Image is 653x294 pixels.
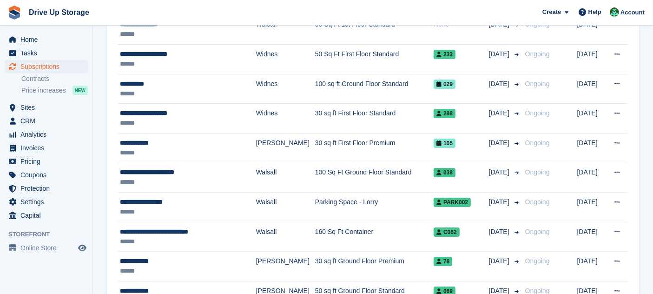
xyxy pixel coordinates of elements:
span: Ongoing [525,80,550,87]
span: Ongoing [525,168,550,176]
span: Ongoing [525,228,550,235]
a: menu [5,114,88,127]
span: Capital [20,209,76,222]
span: Home [20,33,76,46]
span: Invoices [20,141,76,154]
a: Preview store [77,242,88,254]
td: 30 sq ft Ground Floor Premium [315,252,434,281]
span: 298 [434,109,455,118]
span: Storefront [8,230,92,239]
span: [DATE] [489,197,511,207]
span: Settings [20,195,76,208]
span: [DATE] [489,256,511,266]
a: menu [5,60,88,73]
td: [DATE] [577,134,607,163]
td: Walsall [256,222,315,252]
span: Price increases [21,86,66,95]
span: Pricing [20,155,76,168]
a: menu [5,209,88,222]
a: Price increases NEW [21,85,88,95]
span: Ongoing [525,257,550,265]
td: [DATE] [577,45,607,74]
td: 30 sq ft First Floor Premium [315,134,434,163]
span: Ongoing [525,139,550,147]
span: [DATE] [489,108,511,118]
a: menu [5,141,88,154]
span: [DATE] [489,138,511,148]
span: 029 [434,80,455,89]
td: [DATE] [577,193,607,222]
span: Account [620,8,645,17]
td: Parking Space - Lorry [315,193,434,222]
span: Protection [20,182,76,195]
td: [PERSON_NAME] [256,134,315,163]
span: 105 [434,139,455,148]
img: stora-icon-8386f47178a22dfd0bd8f6a31ec36ba5ce8667c1dd55bd0f319d3a0aa187defe.svg [7,6,21,20]
span: Online Store [20,241,76,254]
td: Walsall [256,193,315,222]
a: menu [5,195,88,208]
a: menu [5,47,88,60]
span: PARK002 [434,198,471,207]
td: [DATE] [577,222,607,252]
span: Help [588,7,601,17]
span: Ongoing [525,198,550,206]
span: Tasks [20,47,76,60]
span: Ongoing [525,50,550,58]
td: Widnes [256,104,315,134]
span: [DATE] [489,167,511,177]
a: menu [5,241,88,254]
span: [DATE] [489,227,511,237]
td: 30 sq ft First Floor Standard [315,104,434,134]
td: [DATE] [577,163,607,193]
span: Subscriptions [20,60,76,73]
td: [DATE] [577,74,607,104]
td: [DATE] [577,252,607,281]
td: Widnes [256,45,315,74]
span: [DATE] [489,79,511,89]
span: Analytics [20,128,76,141]
td: 160 Sq Ft Container [315,222,434,252]
span: C062 [434,227,460,237]
span: CRM [20,114,76,127]
span: 78 [434,257,452,266]
td: [DATE] [577,104,607,134]
span: 233 [434,50,455,59]
span: Coupons [20,168,76,181]
span: Create [542,7,561,17]
td: 50 Sq Ft First Floor Standard [315,45,434,74]
td: Walsall [256,15,315,45]
img: Camille [610,7,619,17]
span: [DATE] [489,49,511,59]
a: menu [5,168,88,181]
a: Contracts [21,74,88,83]
td: [DATE] [577,15,607,45]
td: 100 Sq Ft Ground Floor Standard [315,163,434,193]
a: menu [5,33,88,46]
td: 50 Sq Ft 1st Floor Standard [315,15,434,45]
span: Sites [20,101,76,114]
span: 038 [434,168,455,177]
td: Walsall [256,163,315,193]
td: [PERSON_NAME] [256,252,315,281]
a: Drive Up Storage [25,5,93,20]
a: menu [5,155,88,168]
td: Widnes [256,74,315,104]
a: menu [5,101,88,114]
a: menu [5,128,88,141]
a: menu [5,182,88,195]
span: Ongoing [525,109,550,117]
div: NEW [73,86,88,95]
td: 100 sq ft Ground Floor Standard [315,74,434,104]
